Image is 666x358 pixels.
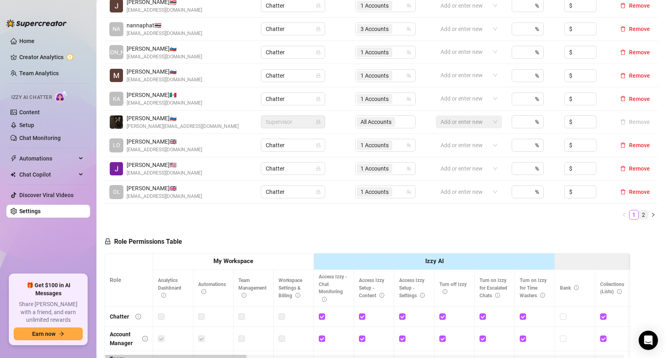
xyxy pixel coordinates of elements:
button: Remove [617,187,653,197]
span: team [406,3,411,8]
li: Previous Page [619,210,629,220]
span: 1 Accounts [361,141,389,150]
span: Chat Copilot [19,168,76,181]
span: [EMAIL_ADDRESS][DOMAIN_NAME] [127,30,202,37]
span: [EMAIL_ADDRESS][DOMAIN_NAME] [127,146,202,154]
span: info-circle [142,336,148,342]
span: info-circle [574,285,579,290]
span: Remove [629,72,650,79]
span: team [406,97,411,101]
span: 3 Accounts [361,25,389,33]
img: Jacob Urbanek [110,162,123,175]
img: Maša Kapl [110,69,123,82]
img: Chat Copilot [10,172,16,177]
span: team [406,73,411,78]
span: Access Izzy - Chat Monitoring [319,274,347,302]
button: Remove [617,1,653,10]
span: Turn on Izzy for Time Wasters [520,278,547,298]
span: 1 Accounts [361,71,389,80]
span: [EMAIL_ADDRESS][DOMAIN_NAME] [127,53,202,61]
span: lock [316,189,321,194]
span: 1 Accounts [357,187,392,197]
th: Role [105,253,153,307]
span: left [622,212,627,217]
li: 1 [629,210,639,220]
span: Remove [629,26,650,32]
span: delete [620,189,626,195]
span: Access Izzy Setup - Settings [399,278,425,298]
strong: Izzy AI [425,257,444,265]
span: info-circle [295,293,300,298]
span: Chatter [266,23,320,35]
span: NA [113,25,120,33]
span: [EMAIL_ADDRESS][DOMAIN_NAME] [127,169,202,177]
button: Remove [617,71,653,80]
span: Access Izzy Setup - Content [359,278,384,298]
span: arrow-right [59,331,64,337]
span: Bank [560,285,579,291]
span: lock [316,3,321,8]
span: [PERSON_NAME] 🇬🇧 [127,184,202,193]
span: delete [620,142,626,148]
span: 1 Accounts [357,47,392,57]
span: team [406,50,411,55]
span: lock [316,73,321,78]
span: LO [113,141,120,150]
a: Team Analytics [19,70,59,76]
button: Earn nowarrow-right [14,327,83,340]
span: [EMAIL_ADDRESS][DOMAIN_NAME] [127,99,202,107]
img: AI Chatter [55,91,68,102]
span: info-circle [322,297,327,302]
span: info-circle [161,293,166,298]
span: team [406,143,411,148]
span: 1 Accounts [357,164,392,173]
span: lock [105,238,111,245]
span: Chatter [266,139,320,151]
span: Remove [629,49,650,56]
span: Collections (Lists) [600,282,624,295]
span: [EMAIL_ADDRESS][DOMAIN_NAME] [127,76,202,84]
span: Automations [198,282,226,295]
a: Discover Viral Videos [19,192,74,198]
span: lock [316,50,321,55]
span: Chatter [266,93,320,105]
li: 2 [639,210,648,220]
span: delete [620,3,626,8]
span: Earn now [32,331,55,337]
span: [PERSON_NAME] 🇸🇮 [127,44,202,53]
div: Chatter [110,312,129,321]
span: info-circle [617,289,622,294]
span: team [406,166,411,171]
div: Account Manager [110,330,136,348]
span: Remove [629,96,650,102]
div: Open Intercom Messenger [639,331,658,350]
span: Analytics Dashboard [158,278,181,298]
span: 1 Accounts [361,1,389,10]
span: Chatter [266,46,320,58]
span: [PERSON_NAME] 🇸🇮 [127,114,239,123]
span: info-circle [135,314,141,319]
span: Supervisor [266,116,320,128]
span: right [651,212,656,217]
span: thunderbolt [10,155,17,162]
span: info-circle [495,293,500,298]
button: Remove [617,24,653,34]
span: Remove [629,142,650,148]
img: logo-BBDzfeDw.svg [6,19,67,27]
span: Remove [629,189,650,195]
span: 3 Accounts [357,24,392,34]
span: 1 Accounts [361,95,389,103]
span: OL [113,187,120,196]
span: Chatter [266,163,320,175]
span: Turn on Izzy for Escalated Chats [480,278,507,298]
span: 1 Accounts [361,48,389,57]
span: lock [316,166,321,171]
span: Chatter [266,186,320,198]
a: 2 [639,210,648,219]
span: lock [316,97,321,101]
span: Automations [19,152,76,165]
a: Settings [19,208,41,214]
span: 1 Accounts [357,71,392,80]
span: [PERSON_NAME] 🇸🇮 [127,67,202,76]
span: delete [620,73,626,78]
